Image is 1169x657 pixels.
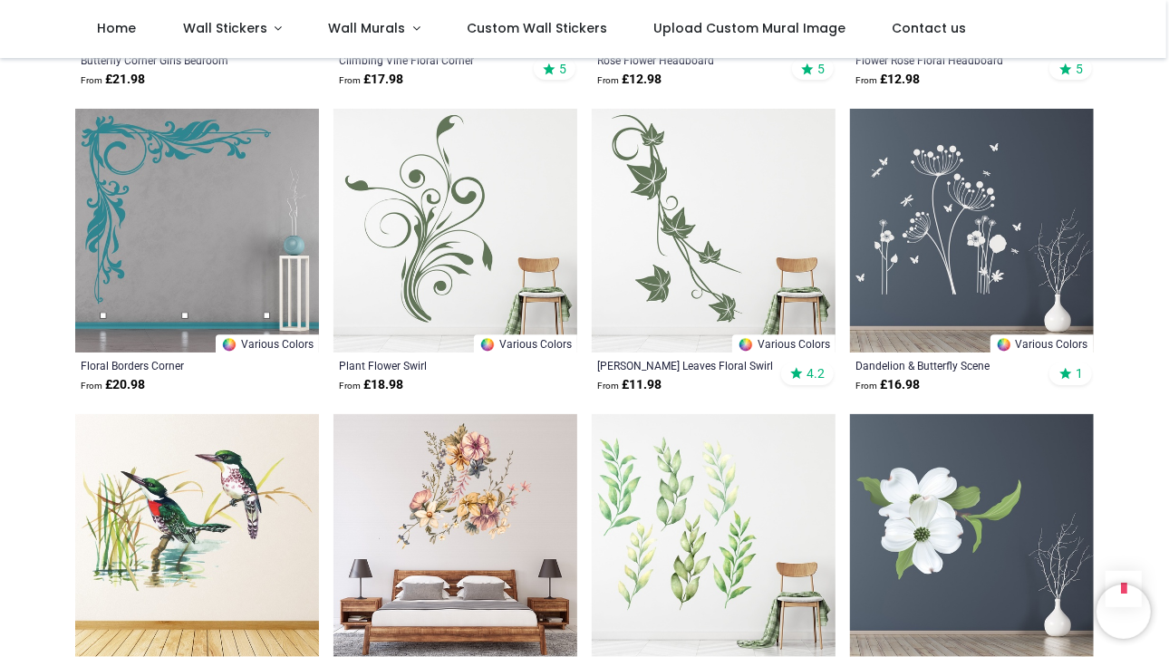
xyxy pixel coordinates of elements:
[339,376,403,394] strong: £ 18.98
[817,61,825,77] span: 5
[1076,365,1083,382] span: 1
[996,336,1012,353] img: Color Wheel
[855,376,920,394] strong: £ 16.98
[98,19,137,37] span: Home
[1076,61,1083,77] span: 5
[592,109,836,353] img: Ivy Vine Leaves Floral Swirl Wall Sticker
[855,71,920,89] strong: £ 12.98
[339,381,361,391] span: From
[474,334,577,353] a: Various Colors
[81,71,145,89] strong: £ 21.98
[990,334,1094,353] a: Various Colors
[339,71,403,89] strong: £ 17.98
[339,358,525,372] a: Plant Flower Swirl
[333,109,577,353] img: Plant Flower Swirl Wall Sticker
[597,381,619,391] span: From
[855,75,877,85] span: From
[479,336,496,353] img: Color Wheel
[653,19,845,37] span: Upload Custom Mural Image
[855,53,1041,67] a: Flower Rose Floral Headboard
[850,109,1094,353] img: Dandelion & Butterfly Scene Wall Sticker
[855,358,1041,372] a: Dandelion & Butterfly Scene
[855,381,877,391] span: From
[467,19,607,37] span: Custom Wall Stickers
[339,53,525,67] a: Climbing Vine Floral Corner
[81,381,102,391] span: From
[559,61,566,77] span: 5
[81,53,266,67] a: Butterfly Corner Girls Bedroom
[738,336,754,353] img: Color Wheel
[221,336,237,353] img: Color Wheel
[1097,585,1151,639] iframe: Brevo live chat
[597,75,619,85] span: From
[597,358,783,372] a: [PERSON_NAME] Leaves Floral Swirl
[216,334,319,353] a: Various Colors
[597,71,662,89] strong: £ 12.98
[183,19,267,37] span: Wall Stickers
[81,358,266,372] a: Floral Borders Corner
[732,334,836,353] a: Various Colors
[597,376,662,394] strong: £ 11.98
[893,19,967,37] span: Contact us
[328,19,405,37] span: Wall Murals
[81,376,145,394] strong: £ 20.98
[807,365,825,382] span: 4.2
[75,109,319,353] img: Floral Borders Corner Wall Sticker
[81,75,102,85] span: From
[597,53,783,67] a: Rose Flower Headboard
[339,75,361,85] span: From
